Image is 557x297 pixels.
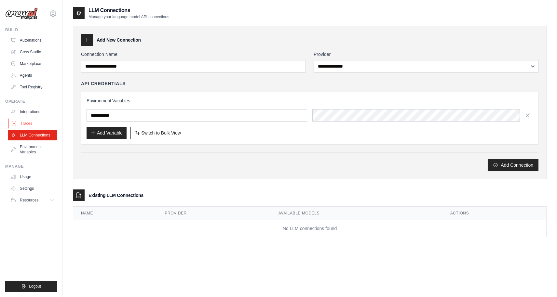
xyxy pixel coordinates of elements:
p: Manage your language model API connections [88,14,169,19]
button: Logout [5,281,57,292]
label: Connection Name [81,51,306,58]
a: Usage [8,172,57,182]
h3: Add New Connection [97,37,141,43]
a: Marketplace [8,58,57,69]
a: Automations [8,35,57,45]
a: Integrations [8,107,57,117]
span: Switch to Bulk View [141,130,181,136]
a: Settings [8,183,57,194]
th: Provider [157,207,270,220]
h3: Environment Variables [87,97,533,104]
th: Available Models [271,207,442,220]
a: Agents [8,70,57,81]
button: Switch to Bulk View [130,127,185,139]
div: Build [5,27,57,32]
th: Name [73,207,157,220]
a: Tool Registry [8,82,57,92]
div: Manage [5,164,57,169]
h3: Existing LLM Connections [88,192,143,199]
a: Crew Studio [8,47,57,57]
span: Logout [29,284,41,289]
a: Traces [8,118,58,129]
button: Resources [8,195,57,205]
a: LLM Connections [8,130,57,140]
img: Logo [5,7,38,20]
td: No LLM connections found [73,220,546,237]
a: Environment Variables [8,142,57,157]
div: Operate [5,99,57,104]
span: Resources [20,198,38,203]
th: Actions [442,207,546,220]
label: Provider [314,51,538,58]
button: Add Variable [87,127,127,139]
button: Add Connection [488,159,538,171]
h2: LLM Connections [88,6,169,14]
h4: API Credentials [81,80,126,87]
